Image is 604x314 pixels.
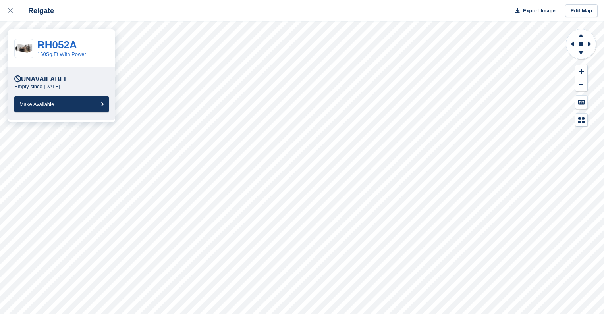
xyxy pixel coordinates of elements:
[575,78,587,91] button: Zoom Out
[523,7,555,15] span: Export Image
[37,51,86,57] a: 160Sq.Ft With Power
[14,83,60,90] p: Empty since [DATE]
[510,4,556,17] button: Export Image
[19,101,54,107] span: Make Available
[565,4,598,17] a: Edit Map
[575,114,587,127] button: Map Legend
[575,96,587,109] button: Keyboard Shortcuts
[14,75,68,83] div: Unavailable
[15,42,33,56] img: 150-sqft-unit.jpg
[37,39,77,51] a: RH052A
[14,96,109,112] button: Make Available
[575,65,587,78] button: Zoom In
[21,6,54,15] div: Reigate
